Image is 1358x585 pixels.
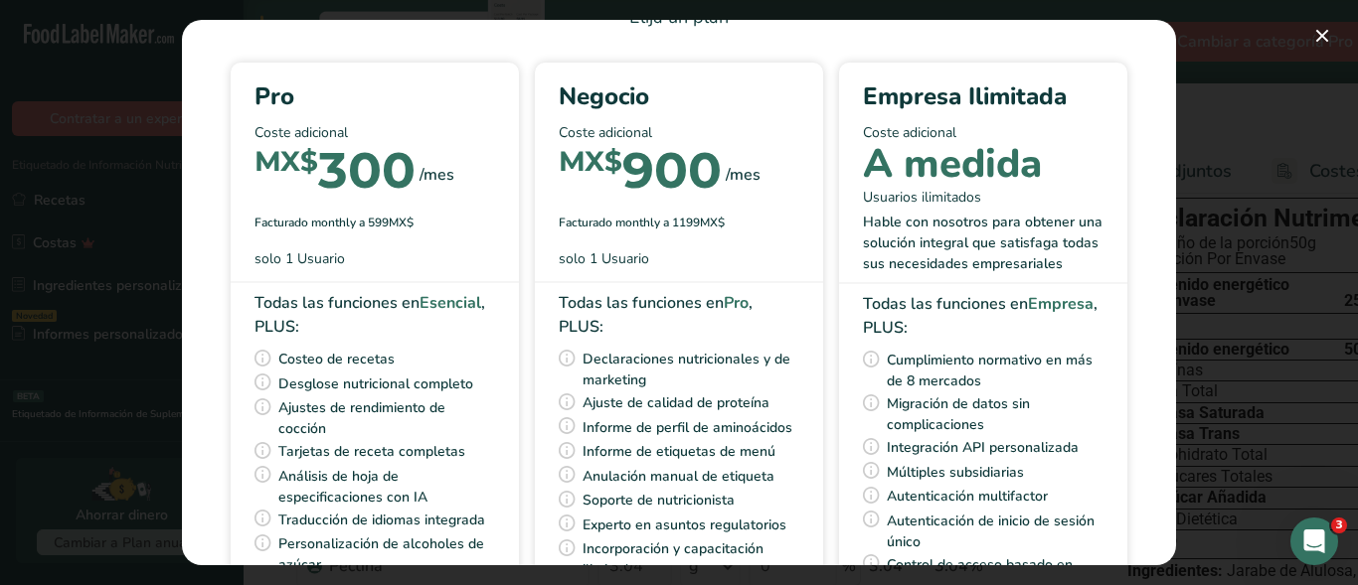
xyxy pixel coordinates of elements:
[17,371,381,425] textarea: Escribe un mensaje...
[185,366,372,405] button: Hire a Nutrition Expert
[887,391,1103,435] span: Migración de datos sin complicaciones
[165,316,372,356] button: How can I print my labels
[255,122,495,143] p: Coste adicional
[31,433,47,449] button: Selector de emoji
[559,151,722,198] div: 900
[583,347,799,390] span: Declaraciones nutricionales y de marketing
[341,425,373,457] button: Enviar un mensaje…
[32,89,240,148] div: Hi, ​ How can we help you [DATE]?
[16,77,382,204] div: LIA dice…
[583,488,735,512] span: Soporte de nutricionista
[583,464,774,489] span: Anulación manual de etiqueta
[278,508,485,532] span: Traducción de idiomas integrada
[863,292,1103,340] div: Todas las funciones en , PLUS:
[1028,293,1094,315] b: Empresa
[583,536,799,580] span: Incorporación y capacitación ilimitadas
[112,11,144,43] img: Profile image for Rana
[278,347,395,371] span: Costeo de recetas
[887,348,1103,391] span: Cumplimiento normativo en más de 8 mercados
[182,325,216,359] button: Scroll to bottom
[583,415,792,440] span: Informe de perfil de aminoácidos
[420,292,481,314] b: Esencial
[583,512,786,537] span: Experto en asuntos regulatorios
[863,151,1042,178] div: A medida
[13,8,51,46] button: go back
[559,248,649,269] span: solo 1 Usuario
[863,212,1103,274] div: Hable con nosotros para obtener una solución integral que satisfaga todas sus necesidades empresa...
[559,144,622,178] span: MX$
[278,395,495,439] span: Ajustes de rendimiento de cocción
[152,12,309,43] h1: Food Label Maker, Inc.
[222,217,372,256] button: Speak to Support
[255,144,318,178] span: MX$
[559,122,799,143] p: Coste adicional
[16,77,255,160] div: Hi,​How can we help you [DATE]?LIA • Ahora
[255,214,495,231] div: Facturado monthly a 599MX$
[726,163,761,187] div: /mes
[278,464,495,508] span: Análisis de hoja de especificaciones con IA
[255,248,345,269] span: solo 1 Usuario
[420,163,454,187] div: /mes
[255,78,495,114] div: Pro
[863,187,981,208] span: Usuarios ilimitados
[311,8,349,46] button: Inicio
[57,11,88,43] img: Profile image for Rachelle
[559,291,799,339] div: Todas las funciones en , PLUS:
[559,214,799,231] div: Facturado monthly a 1199MX$
[1331,517,1347,533] span: 3
[1290,517,1338,565] iframe: Intercom live chat
[887,484,1048,509] span: Autenticación multifactor
[887,509,1103,552] span: Autenticación de inicio de sesión único
[278,371,473,396] span: Desglose nutricional completo
[32,164,100,176] div: LIA • Ahora
[278,439,465,464] span: Tarjetas de receta completas
[724,292,749,314] b: Pro
[887,460,1024,485] span: Múltiples subsidiarias
[141,266,372,306] button: Can I add my own ingredient
[255,291,495,339] div: Todas las funciones en , PLUS:
[85,11,116,43] img: Profile image for Aya
[255,151,416,198] div: 300
[863,122,1103,143] p: Coste adicional
[559,78,799,114] div: Negocio
[887,435,1079,460] span: Integración API personalizada
[349,8,385,44] div: Cerrar
[278,531,495,575] span: Personalización de alcoholes de azúcar
[583,390,769,415] span: Ajuste de calidad de proteína
[583,439,775,464] span: Informe de etiquetas de menú
[863,78,1103,114] div: Empresa Ilimitada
